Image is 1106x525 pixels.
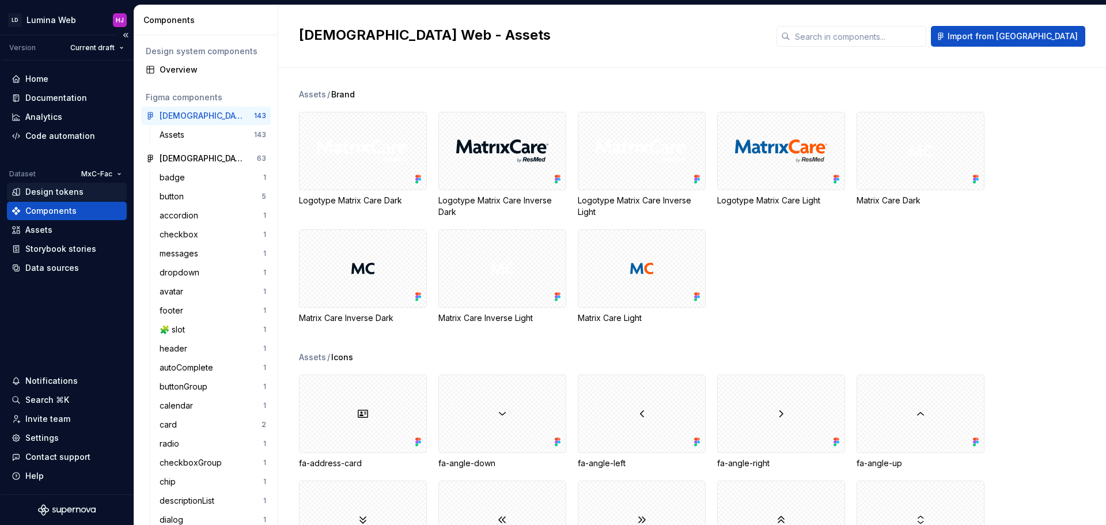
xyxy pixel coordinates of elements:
[76,166,127,182] button: MxC-Fac
[257,154,266,163] div: 63
[155,492,271,510] a: descriptionList1
[155,126,271,144] a: Assets143
[160,343,192,354] div: header
[141,149,271,168] a: [DEMOGRAPHIC_DATA] Web - Core Components63
[155,416,271,434] a: card2
[160,324,190,335] div: 🧩 slot
[263,515,266,524] div: 1
[263,268,266,277] div: 1
[160,362,218,373] div: autoComplete
[160,229,203,240] div: checkbox
[155,187,271,206] a: button5
[263,173,266,182] div: 1
[146,46,266,57] div: Design system components
[160,191,188,202] div: button
[948,31,1078,42] span: Import from [GEOGRAPHIC_DATA]
[160,110,245,122] div: [DEMOGRAPHIC_DATA] Web - Assets
[299,195,427,206] div: Logotype Matrix Care Dark
[116,16,124,25] div: HJ
[25,205,77,217] div: Components
[160,153,245,164] div: [DEMOGRAPHIC_DATA] Web - Core Components
[931,26,1085,47] button: Import from [GEOGRAPHIC_DATA]
[299,26,763,44] h2: [DEMOGRAPHIC_DATA] Web - Assets
[25,92,87,104] div: Documentation
[155,473,271,491] a: chip1
[263,363,266,372] div: 1
[38,504,96,516] svg: Supernova Logo
[263,477,266,486] div: 1
[160,476,180,488] div: chip
[263,287,266,296] div: 1
[717,375,845,469] div: fa-angle-right
[857,112,984,218] div: Matrix Care Dark
[160,400,198,411] div: calendar
[263,325,266,334] div: 1
[25,186,84,198] div: Design tokens
[263,211,266,220] div: 1
[155,454,271,472] a: checkboxGroup1
[578,458,706,469] div: fa-angle-left
[7,448,127,466] button: Contact support
[331,352,353,363] span: Icons
[25,470,44,482] div: Help
[2,7,131,32] button: LDLumina WebHJ
[160,381,212,392] div: buttonGroup
[81,169,112,179] span: MxC-Fac
[7,127,127,145] a: Code automation
[7,89,127,107] a: Documentation
[25,451,90,463] div: Contact support
[7,221,127,239] a: Assets
[25,262,79,274] div: Data sources
[160,172,190,183] div: badge
[263,344,266,353] div: 1
[7,429,127,447] a: Settings
[857,458,984,469] div: fa-angle-up
[25,394,69,406] div: Search ⌘K
[160,419,181,430] div: card
[160,305,188,316] div: footer
[578,229,706,324] div: Matrix Care Light
[155,435,271,453] a: radio1
[262,192,266,201] div: 5
[155,282,271,301] a: avatar1
[155,244,271,263] a: messages1
[7,70,127,88] a: Home
[25,130,95,142] div: Code automation
[254,111,266,120] div: 143
[25,413,70,425] div: Invite team
[160,457,226,469] div: checkboxGroup
[263,401,266,410] div: 1
[438,458,566,469] div: fa-angle-down
[8,13,22,27] div: LD
[160,286,188,297] div: avatar
[299,112,427,218] div: Logotype Matrix Care Dark
[299,352,326,363] div: Assets
[578,312,706,324] div: Matrix Care Light
[155,320,271,339] a: 🧩 slot1
[263,458,266,467] div: 1
[155,301,271,320] a: footer1
[263,230,266,239] div: 1
[299,312,427,324] div: Matrix Care Inverse Dark
[25,73,48,85] div: Home
[578,112,706,218] div: Logotype Matrix Care Inverse Light
[155,358,271,377] a: autoComplete1
[263,249,266,258] div: 1
[141,107,271,125] a: [DEMOGRAPHIC_DATA] Web - Assets143
[327,352,330,363] span: /
[263,496,266,505] div: 1
[7,183,127,201] a: Design tokens
[25,111,62,123] div: Analytics
[717,112,845,218] div: Logotype Matrix Care Light
[263,382,266,391] div: 1
[263,306,266,315] div: 1
[7,391,127,409] button: Search ⌘K
[7,108,127,126] a: Analytics
[25,243,96,255] div: Storybook stories
[7,467,127,485] button: Help
[327,89,330,100] span: /
[254,130,266,139] div: 143
[143,14,273,26] div: Components
[299,229,427,324] div: Matrix Care Inverse Dark
[141,61,271,79] a: Overview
